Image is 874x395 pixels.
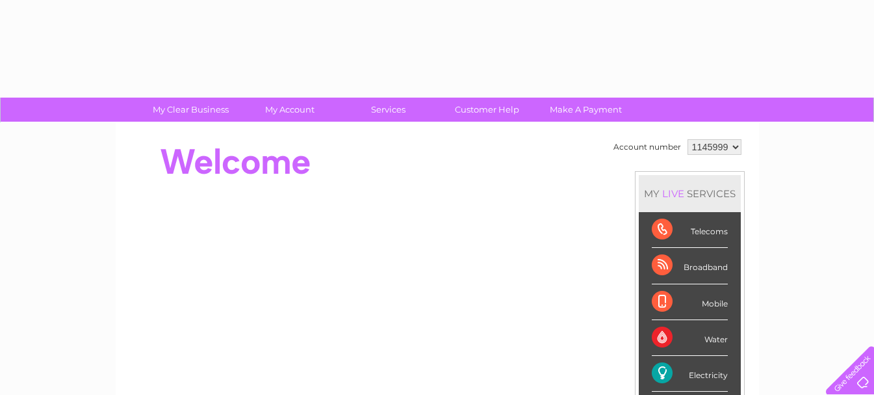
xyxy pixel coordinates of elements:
[137,98,244,122] a: My Clear Business
[335,98,442,122] a: Services
[433,98,541,122] a: Customer Help
[236,98,343,122] a: My Account
[652,248,728,284] div: Broadband
[652,212,728,248] div: Telecoms
[660,187,687,200] div: LIVE
[652,320,728,356] div: Water
[652,356,728,392] div: Electricity
[532,98,639,122] a: Make A Payment
[652,284,728,320] div: Mobile
[639,175,741,212] div: MY SERVICES
[610,136,684,158] td: Account number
